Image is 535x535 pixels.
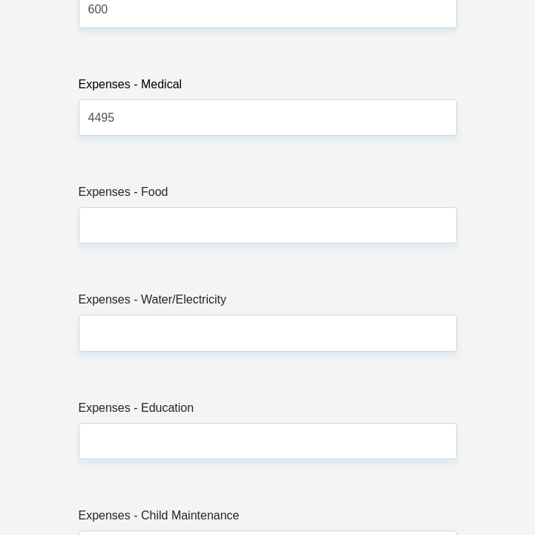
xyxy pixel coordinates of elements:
[79,507,457,531] label: Expenses - Child Maintenance
[79,291,457,315] label: Expenses - Water/Electricity
[79,423,457,459] input: Expenses - Education
[79,315,457,351] input: Expenses - Water/Electricity
[79,76,457,99] label: Expenses - Medical
[79,99,457,136] input: Expenses - Medical
[79,183,457,207] label: Expenses - Food
[79,207,457,243] input: Expenses - Food
[79,399,457,423] label: Expenses - Education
